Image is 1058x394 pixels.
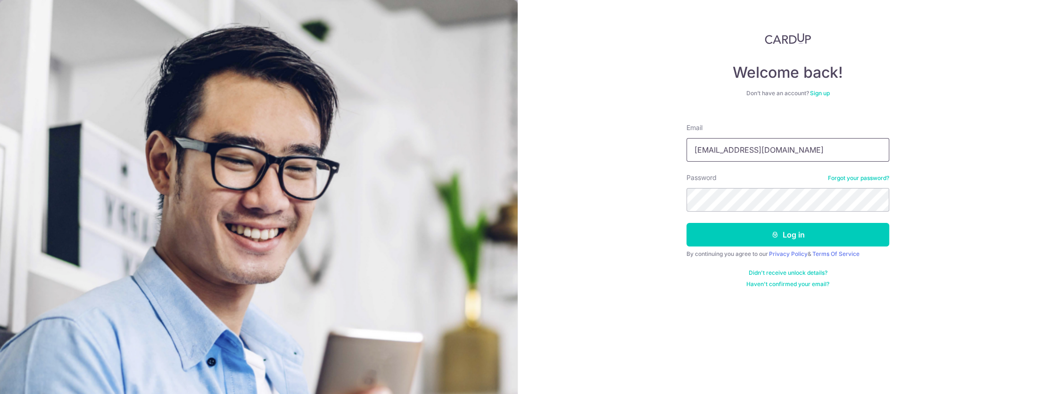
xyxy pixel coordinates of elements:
h4: Welcome back! [686,63,889,82]
label: Password [686,173,717,182]
div: By continuing you agree to our & [686,250,889,258]
label: Email [686,123,703,132]
button: Log in [686,223,889,246]
div: Don’t have an account? [686,90,889,97]
a: Terms Of Service [812,250,860,257]
a: Sign up [810,90,830,97]
a: Forgot your password? [828,174,889,182]
a: Didn't receive unlock details? [749,269,827,277]
input: Enter your Email [686,138,889,162]
a: Haven't confirmed your email? [746,280,829,288]
a: Privacy Policy [769,250,808,257]
img: CardUp Logo [765,33,811,44]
